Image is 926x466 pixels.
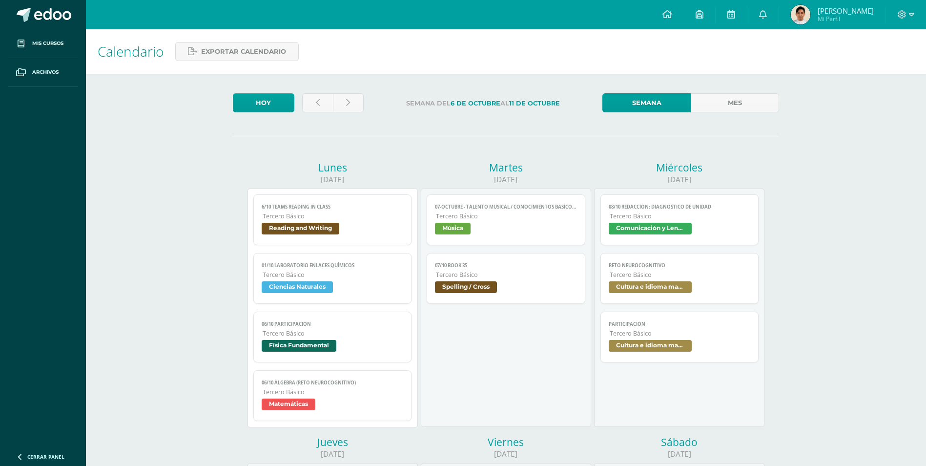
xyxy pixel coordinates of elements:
div: [DATE] [421,174,591,185]
a: 07-octubre - Talento musical / Conocimientos básicos de GuitarraTercero BásicoMúsica [427,194,585,245]
span: Calendario [98,42,164,61]
a: Hoy [233,93,294,112]
span: 06/10 Participación [262,321,404,327]
span: Música [435,223,471,234]
span: Tercero Básico [610,329,751,338]
span: Participación [609,321,751,327]
span: Exportar calendario [201,42,286,61]
a: Reto NeurocognitivoTercero BásicoCultura e idioma maya [600,253,759,304]
div: [DATE] [247,449,418,459]
span: Tercero Básico [263,212,404,220]
div: Miércoles [594,161,764,174]
a: 06/10 Álgebra (Reto neurocognitivo)Tercero BásicoMatemáticas [253,370,412,421]
span: Tercero Básico [263,271,404,279]
a: 6/10 TEams reading in classTercero BásicoReading and Writing [253,194,412,245]
span: Tercero Básico [263,388,404,396]
a: 08/10 REDACCIÓN: Diagnóstico de unidadTercero BásicoComunicación y Lenguaje [600,194,759,245]
a: Archivos [8,58,78,87]
span: 6/10 TEams reading in class [262,204,404,210]
strong: 6 de Octubre [451,100,500,107]
span: Mis cursos [32,40,63,47]
span: Tercero Básico [263,329,404,338]
span: Ciencias Naturales [262,281,333,293]
a: ParticipaciónTercero BásicoCultura e idioma maya [600,312,759,362]
span: Tercero Básico [436,271,577,279]
a: Exportar calendario [175,42,299,61]
span: [PERSON_NAME] [818,6,874,16]
a: 06/10 ParticipaciónTercero BásicoFísica Fundamental [253,312,412,362]
a: Mis cursos [8,29,78,58]
span: Cerrar panel [27,453,64,460]
div: [DATE] [421,449,591,459]
span: 08/10 REDACCIÓN: Diagnóstico de unidad [609,204,751,210]
span: Cultura e idioma maya [609,340,692,352]
span: 07/10 Book 35 [435,262,577,269]
span: Matemáticas [262,399,315,410]
a: Mes [691,93,779,112]
span: 01/10 Laboratorio enlaces químicos [262,262,404,269]
span: Comunicación y Lenguaje [609,223,692,234]
span: Tercero Básico [436,212,577,220]
span: Tercero Básico [610,271,751,279]
div: Lunes [247,161,418,174]
a: 01/10 Laboratorio enlaces químicosTercero BásicoCiencias Naturales [253,253,412,304]
span: Reading and Writing [262,223,339,234]
span: Spelling / Cross [435,281,497,293]
span: 07-octubre - Talento musical / Conocimientos básicos de Guitarra [435,204,577,210]
span: Reto Neurocognitivo [609,262,751,269]
span: Archivos [32,68,59,76]
div: [DATE] [594,449,764,459]
span: Física Fundamental [262,340,336,352]
span: Tercero Básico [610,212,751,220]
div: [DATE] [247,174,418,185]
span: 06/10 Álgebra (Reto neurocognitivo) [262,380,404,386]
img: 3ef5ddf9f422fdfcafeb43ddfbc22940.png [791,5,810,24]
a: Semana [602,93,691,112]
div: Viernes [421,435,591,449]
div: Sábado [594,435,764,449]
label: Semana del al [371,93,595,113]
div: Martes [421,161,591,174]
span: Mi Perfil [818,15,874,23]
a: 07/10 Book 35Tercero BásicoSpelling / Cross [427,253,585,304]
div: Jueves [247,435,418,449]
div: [DATE] [594,174,764,185]
span: Cultura e idioma maya [609,281,692,293]
strong: 11 de Octubre [509,100,560,107]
